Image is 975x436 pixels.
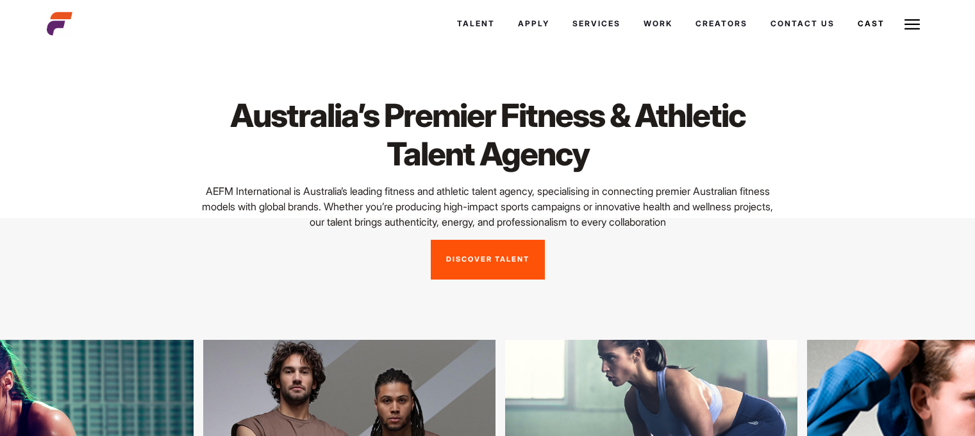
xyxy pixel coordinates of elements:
a: Services [561,6,632,41]
a: Work [632,6,684,41]
a: Discover Talent [431,240,545,280]
img: Burger icon [904,17,920,32]
a: Talent [446,6,506,41]
h1: Australia’s Premier Fitness & Athletic Talent Agency [196,96,779,173]
img: cropped-aefm-brand-fav-22-square.png [47,11,72,37]
a: Contact Us [759,6,846,41]
a: Cast [846,6,896,41]
a: Apply [506,6,561,41]
p: AEFM International is Australia’s leading fitness and athletic talent agency, specialising in con... [196,183,779,230]
a: Creators [684,6,759,41]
